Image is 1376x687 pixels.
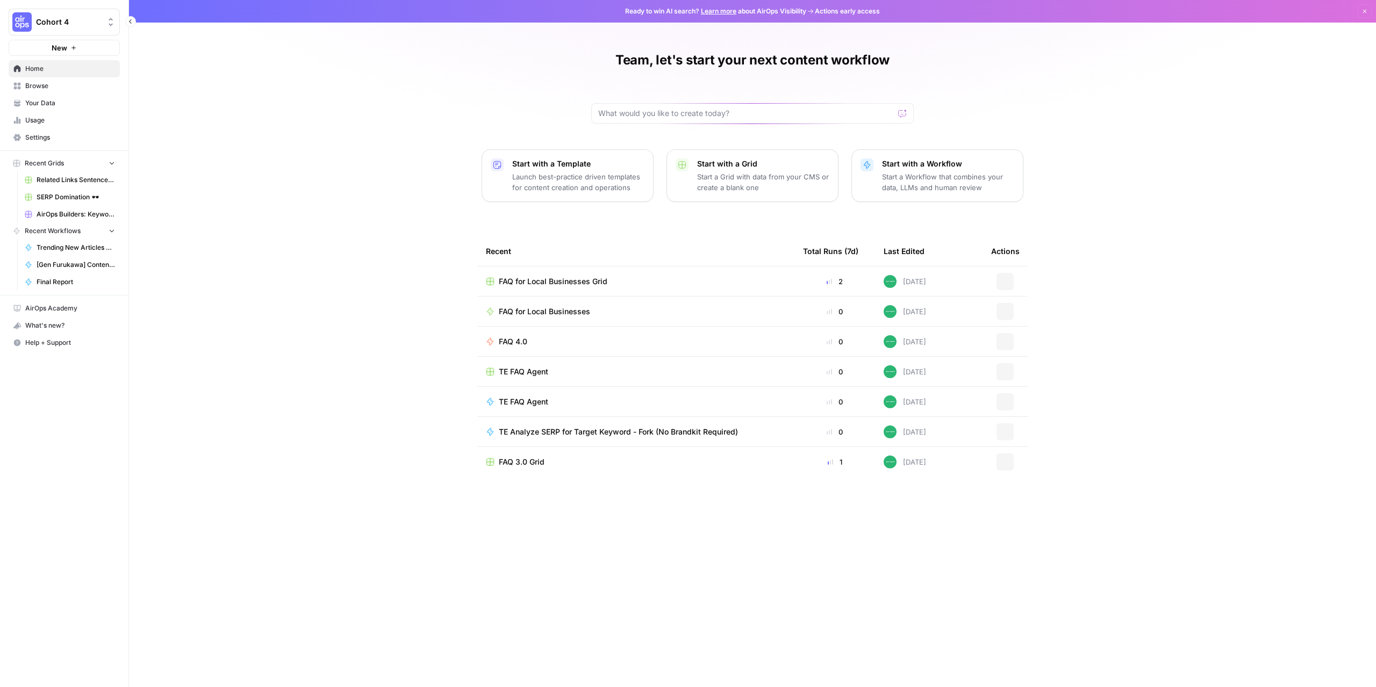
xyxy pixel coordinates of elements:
[851,149,1023,202] button: Start with a WorkflowStart a Workflow that combines your data, LLMs and human review
[803,236,858,266] div: Total Runs (7d)
[36,17,101,27] span: Cohort 4
[9,317,119,334] div: What's new?
[20,256,120,273] a: [Gen Furukawa] Content Creation Power Agent Workflow
[884,305,926,318] div: [DATE]
[884,455,926,468] div: [DATE]
[9,60,120,77] a: Home
[486,457,786,467] a: FAQ 3.0 Grid
[499,396,548,407] span: TE FAQ Agent
[882,158,1014,169] p: Start with a Workflow
[598,108,894,119] input: What would you like to create today?
[625,6,806,16] span: Ready to win AI search? about AirOps Visibility
[9,95,120,112] a: Your Data
[803,276,866,287] div: 2
[486,336,786,347] a: FAQ 4.0
[20,189,120,206] a: SERP Domination 🕶️
[499,276,607,287] span: FAQ for Local Businesses Grid
[37,243,115,252] span: Trending New Articles Sentence
[25,98,115,108] span: Your Data
[37,192,115,202] span: SERP Domination 🕶️
[25,338,115,348] span: Help + Support
[884,275,897,288] img: wwg0kvabo36enf59sssm51gfoc5r
[37,175,115,185] span: Related Links Sentence Creation Flow
[803,366,866,377] div: 0
[25,226,81,236] span: Recent Workflows
[615,52,890,69] h1: Team, let's start your next content workflow
[25,81,115,91] span: Browse
[991,236,1020,266] div: Actions
[499,336,527,347] span: FAQ 4.0
[486,276,786,287] a: FAQ for Local Businesses Grid
[20,206,120,223] a: AirOps Builders: Keyword -> Content Brief -> Article
[803,306,866,317] div: 0
[482,149,654,202] button: Start with a TemplateLaunch best-practice driven templates for content creation and operations
[9,317,120,334] button: What's new?
[25,64,115,74] span: Home
[666,149,838,202] button: Start with a GridStart a Grid with data from your CMS or create a blank one
[25,115,115,125] span: Usage
[884,425,926,438] div: [DATE]
[9,9,120,35] button: Workspace: Cohort 4
[499,426,738,437] span: TE Analyze SERP for Target Keyword - Fork (No Brandkit Required)
[512,158,644,169] p: Start with a Template
[9,223,120,239] button: Recent Workflows
[499,306,590,317] span: FAQ for Local Businesses
[12,12,32,32] img: Cohort 4 Logo
[512,171,644,193] p: Launch best-practice driven templates for content creation and operations
[9,129,120,146] a: Settings
[882,171,1014,193] p: Start a Workflow that combines your data, LLMs and human review
[486,396,786,407] a: TE FAQ Agent
[884,365,897,378] img: wwg0kvabo36enf59sssm51gfoc5r
[486,236,786,266] div: Recent
[697,158,829,169] p: Start with a Grid
[803,396,866,407] div: 0
[9,334,120,351] button: Help + Support
[486,426,786,437] a: TE Analyze SERP for Target Keyword - Fork (No Brandkit Required)
[499,366,548,377] span: TE FAQ Agent
[884,305,897,318] img: wwg0kvabo36enf59sssm51gfoc5r
[25,133,115,142] span: Settings
[884,425,897,438] img: wwg0kvabo36enf59sssm51gfoc5r
[9,77,120,95] a: Browse
[9,155,120,171] button: Recent Grids
[9,40,120,56] button: New
[697,171,829,193] p: Start a Grid with data from your CMS or create a blank one
[486,366,786,377] a: TE FAQ Agent
[37,277,115,287] span: Final Report
[701,7,736,15] a: Learn more
[884,236,924,266] div: Last Edited
[37,209,115,219] span: AirOps Builders: Keyword -> Content Brief -> Article
[803,336,866,347] div: 0
[9,300,120,317] a: AirOps Academy
[884,395,897,408] img: wwg0kvabo36enf59sssm51gfoc5r
[20,171,120,189] a: Related Links Sentence Creation Flow
[9,112,120,129] a: Usage
[20,273,120,291] a: Final Report
[25,303,115,313] span: AirOps Academy
[25,158,64,168] span: Recent Grids
[884,365,926,378] div: [DATE]
[37,260,115,270] span: [Gen Furukawa] Content Creation Power Agent Workflow
[884,335,926,348] div: [DATE]
[884,455,897,468] img: wwg0kvabo36enf59sssm51gfoc5r
[20,239,120,256] a: Trending New Articles Sentence
[803,426,866,437] div: 0
[884,275,926,288] div: [DATE]
[815,6,880,16] span: Actions early access
[884,395,926,408] div: [DATE]
[803,457,866,467] div: 1
[52,42,67,53] span: New
[486,306,786,317] a: FAQ for Local Businesses
[499,457,544,467] span: FAQ 3.0 Grid
[884,335,897,348] img: wwg0kvabo36enf59sssm51gfoc5r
